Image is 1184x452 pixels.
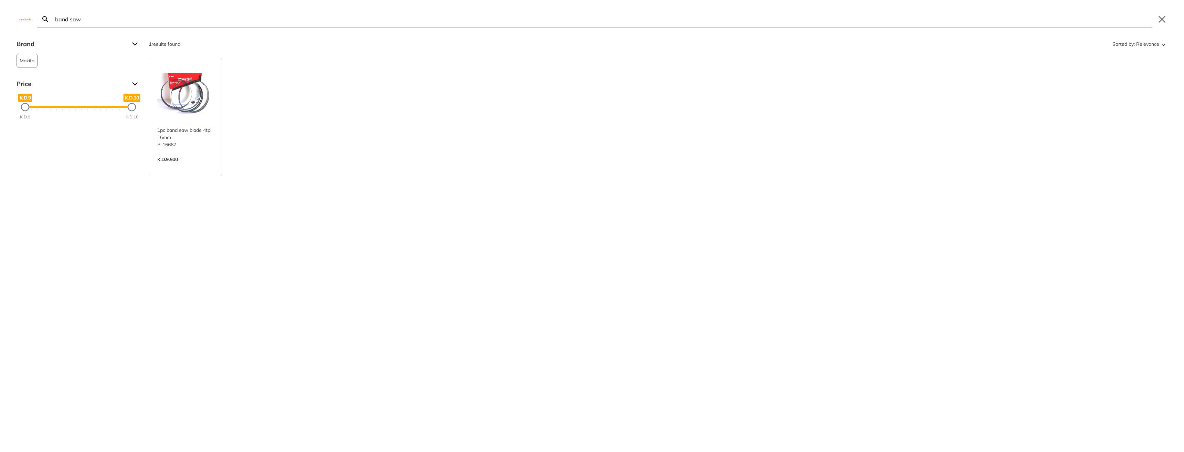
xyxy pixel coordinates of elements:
svg: Sort [1159,40,1167,48]
div: results found [149,39,180,50]
div: Maximum Price [128,103,136,111]
span: Relevance [1136,39,1159,50]
span: Price [17,78,127,90]
button: Makita [17,54,38,67]
button: Close [1156,14,1167,25]
img: Close [17,18,33,21]
input: Search… [54,11,1152,27]
strong: 1 [149,41,151,47]
button: Sorted by:Relevance Sort [1111,39,1167,50]
span: Brand [17,39,127,50]
div: Minimum Price [21,103,29,111]
div: K.D.10 [126,114,138,120]
svg: Search [41,15,50,23]
div: K.D.9 [20,114,30,120]
span: Makita [20,54,34,67]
